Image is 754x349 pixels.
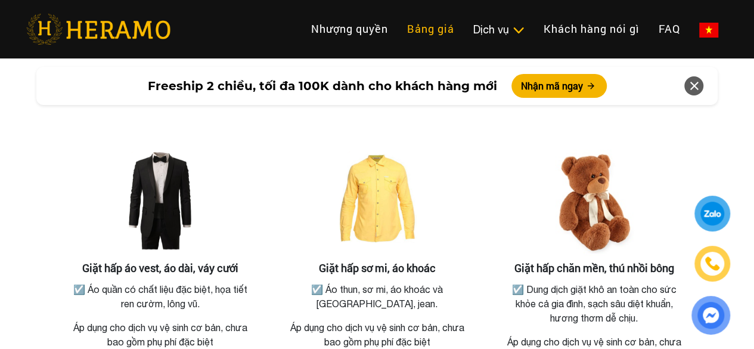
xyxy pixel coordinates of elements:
p: ☑️ Áo thun, sơ mi, áo khoác và [GEOGRAPHIC_DATA], jean. [285,282,470,311]
h3: Giặt hấp chăn mền, thú nhồi bông [499,262,688,275]
img: phone-icon [706,257,719,270]
a: Khách hàng nói gì [534,16,649,42]
p: Áp dụng cho dịch vụ vệ sinh cơ bản, chưa bao gồm phụ phí đặc biệt [283,320,472,349]
h3: Giặt hấp áo vest, áo dài, váy cưới [66,262,255,275]
div: Dịch vụ [473,21,525,38]
p: Áp dụng cho dịch vụ vệ sinh cơ bản, chưa bao gồm phụ phí đặc biệt [66,320,255,349]
button: Nhận mã ngay [511,74,607,98]
a: Bảng giá [398,16,464,42]
a: FAQ [649,16,690,42]
img: subToggleIcon [512,24,525,36]
h3: Giặt hấp sơ mi, áo khoác [283,262,472,275]
img: Giặt hấp chăn mền, thú nhồi bông [534,143,653,262]
img: heramo-logo.png [26,14,170,45]
p: ☑️ Áo quần có chất liệu đặc biệt, họa tiết ren cườm, lông vũ. [68,282,253,311]
span: Freeship 2 chiều, tối đa 100K dành cho khách hàng mới [148,77,497,95]
img: Giặt hấp áo vest, áo dài, váy cưới [101,143,220,262]
a: Nhượng quyền [302,16,398,42]
img: vn-flag.png [699,23,718,38]
p: ☑️ Dung dịch giặt khô an toàn cho sức khỏe cả gia đình, sạch sâu diệt khuẩn, hương thơm dễ chịu. [501,282,686,325]
img: Giặt hấp sơ mi, áo khoác [317,143,436,262]
a: phone-icon [696,248,728,280]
